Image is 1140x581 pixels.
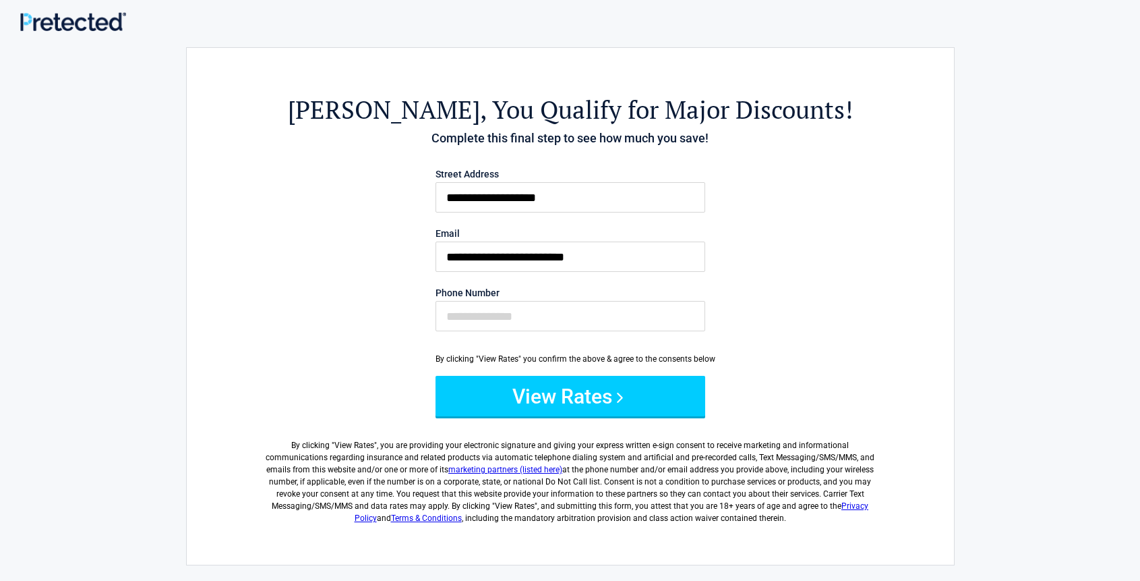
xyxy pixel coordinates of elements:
a: Terms & Conditions [391,514,462,523]
label: By clicking " ", you are providing your electronic signature and giving your express written e-si... [261,428,880,524]
span: View Rates [334,441,374,450]
h4: Complete this final step to see how much you save! [261,130,880,147]
img: Main Logo [20,12,126,31]
label: Phone Number [436,288,705,298]
h2: , You Qualify for Major Discounts! [261,93,880,126]
div: By clicking "View Rates" you confirm the above & agree to the consents below [436,353,705,365]
label: Street Address [436,169,705,179]
a: marketing partners (listed here) [448,465,562,474]
span: [PERSON_NAME] [288,93,480,126]
label: Email [436,229,705,238]
button: View Rates [436,376,705,416]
